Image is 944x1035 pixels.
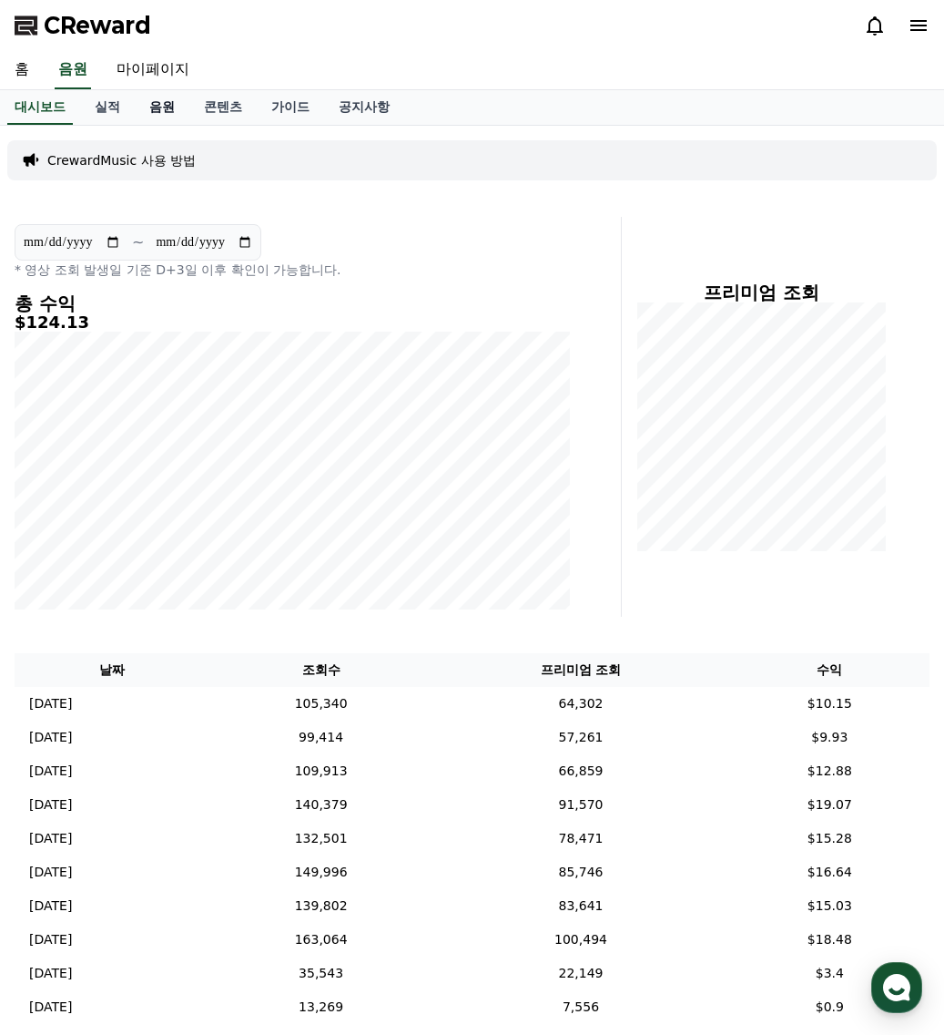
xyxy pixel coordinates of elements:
a: 공지사항 [324,90,404,125]
a: 대화 [120,578,235,623]
td: $16.64 [730,856,929,889]
a: 음원 [135,90,189,125]
td: $12.88 [730,754,929,788]
td: 91,570 [431,788,729,822]
span: 홈 [57,605,68,620]
td: 163,064 [210,923,431,957]
h5: $124.13 [15,313,570,332]
a: 가이드 [257,90,324,125]
td: 149,996 [210,856,431,889]
a: 홈 [5,578,120,623]
td: 83,641 [431,889,729,923]
td: $19.07 [730,788,929,822]
th: 수익 [730,653,929,687]
span: CReward [44,11,151,40]
td: 140,379 [210,788,431,822]
td: $9.93 [730,721,929,754]
td: 109,913 [210,754,431,788]
td: 7,556 [431,990,729,1024]
p: ~ [132,231,144,253]
th: 날짜 [15,653,210,687]
td: 57,261 [431,721,729,754]
td: 85,746 [431,856,729,889]
a: CrewardMusic 사용 방법 [47,151,196,169]
p: [DATE] [29,762,72,781]
td: 35,543 [210,957,431,990]
td: 105,340 [210,687,431,721]
span: 설정 [281,605,303,620]
p: [DATE] [29,998,72,1017]
p: [DATE] [29,728,72,747]
h4: 총 수익 [15,293,570,313]
p: [DATE] [29,897,72,916]
a: 대시보드 [7,90,73,125]
a: 마이페이지 [102,51,204,89]
th: 조회수 [210,653,431,687]
a: 콘텐츠 [189,90,257,125]
td: 78,471 [431,822,729,856]
td: $15.28 [730,822,929,856]
th: 프리미엄 조회 [431,653,729,687]
td: 132,501 [210,822,431,856]
td: $0.9 [730,990,929,1024]
td: $10.15 [730,687,929,721]
td: 66,859 [431,754,729,788]
a: 설정 [235,578,350,623]
p: [DATE] [29,964,72,983]
td: 139,802 [210,889,431,923]
p: [DATE] [29,930,72,949]
p: [DATE] [29,863,72,882]
h4: 프리미엄 조회 [636,282,886,302]
p: [DATE] [29,829,72,848]
p: [DATE] [29,795,72,815]
td: 100,494 [431,923,729,957]
p: * 영상 조회 발생일 기준 D+3일 이후 확인이 가능합니다. [15,261,570,279]
td: 22,149 [431,957,729,990]
td: 64,302 [431,687,729,721]
p: [DATE] [29,694,72,713]
a: CReward [15,11,151,40]
td: $18.48 [730,923,929,957]
span: 대화 [167,606,188,620]
td: $15.03 [730,889,929,923]
a: 음원 [55,51,91,89]
td: 13,269 [210,990,431,1024]
td: 99,414 [210,721,431,754]
td: $3.4 [730,957,929,990]
a: 실적 [80,90,135,125]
